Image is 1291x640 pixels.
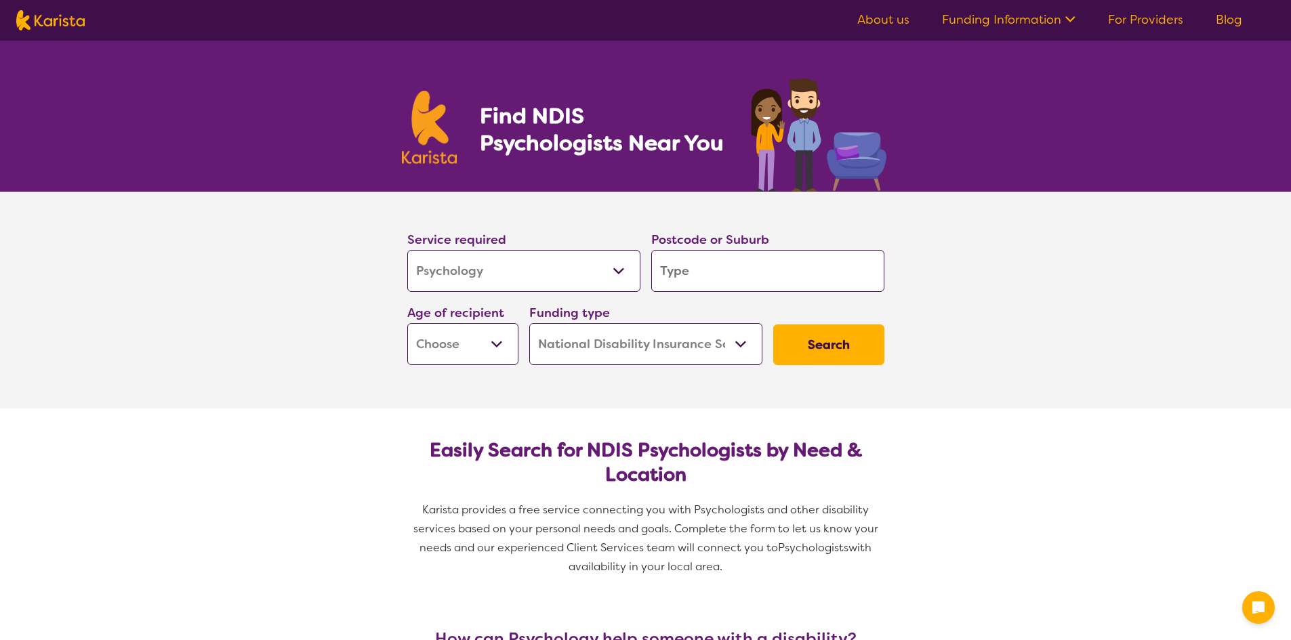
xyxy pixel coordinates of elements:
img: psychology [746,73,890,192]
label: Age of recipient [407,305,504,321]
span: Psychologists [778,540,848,555]
span: Karista provides a free service connecting you with Psychologists and other disability services b... [413,503,881,555]
a: Funding Information [942,12,1075,28]
a: For Providers [1108,12,1183,28]
input: Type [651,250,884,292]
h2: Easily Search for NDIS Psychologists by Need & Location [418,438,874,487]
button: Search [773,324,884,365]
label: Service required [407,232,506,248]
a: About us [857,12,909,28]
h1: Find NDIS Psychologists Near You [480,102,731,156]
label: Funding type [529,305,610,321]
img: Karista logo [16,10,85,30]
img: Karista logo [402,91,457,164]
label: Postcode or Suburb [651,232,769,248]
a: Blog [1216,12,1242,28]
